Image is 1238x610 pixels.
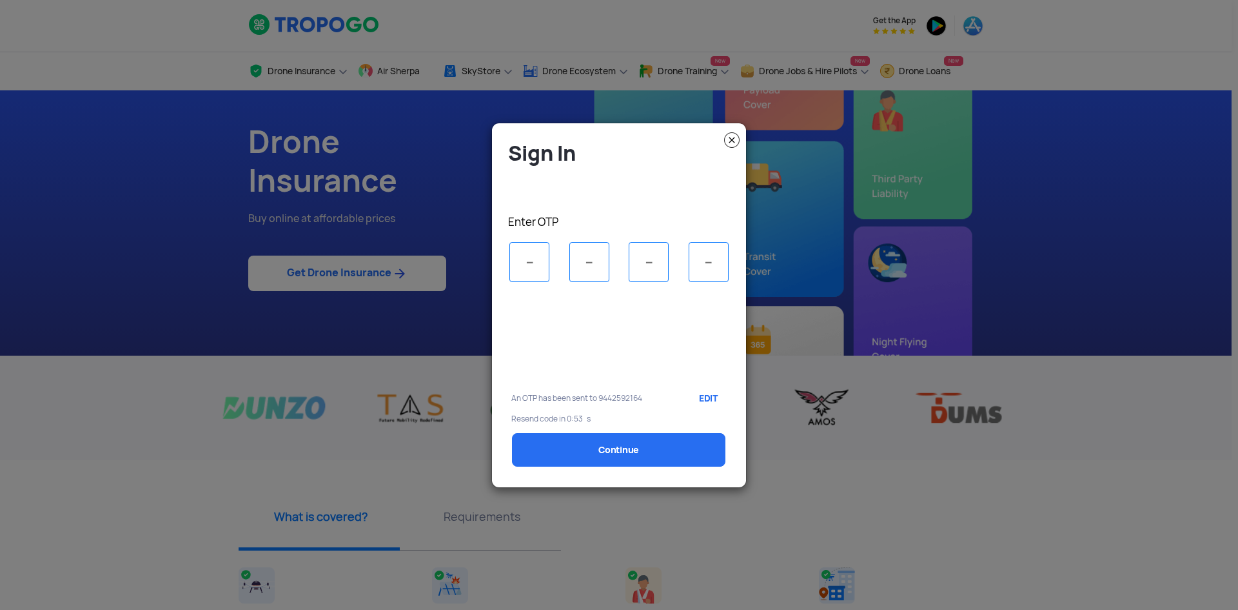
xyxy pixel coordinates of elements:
[511,414,727,423] p: Resend code in 0:53 s
[689,242,729,282] input: -
[687,382,726,414] a: EDIT
[512,433,725,467] a: Continue
[508,215,736,229] p: Enter OTP
[509,242,549,282] input: -
[569,242,609,282] input: -
[724,132,740,148] img: close
[511,394,667,403] p: An OTP has been sent to 9442592164
[508,140,736,167] h4: Sign In
[629,242,669,282] input: -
